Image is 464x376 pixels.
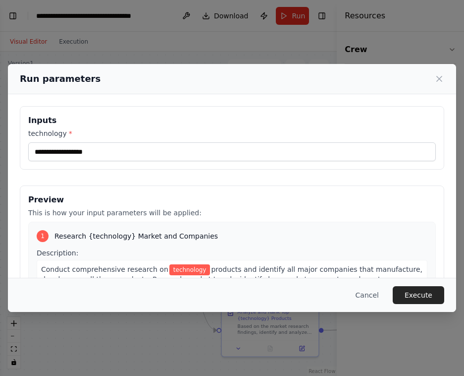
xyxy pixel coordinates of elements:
[37,249,78,257] span: Description:
[37,230,49,242] div: 1
[28,194,436,206] h3: Preview
[41,265,168,273] span: Conduct comprehensive research on
[28,208,436,218] p: This is how your input parameters will be applied:
[54,231,218,241] span: Research {technology} Market and Companies
[41,265,422,293] span: products and identify all major companies that manufacture, develop, or sell these products. Rese...
[393,286,444,304] button: Execute
[169,264,210,275] span: Variable: technology
[348,286,387,304] button: Cancel
[28,115,436,126] h3: Inputs
[20,72,101,86] h2: Run parameters
[28,128,436,138] label: technology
